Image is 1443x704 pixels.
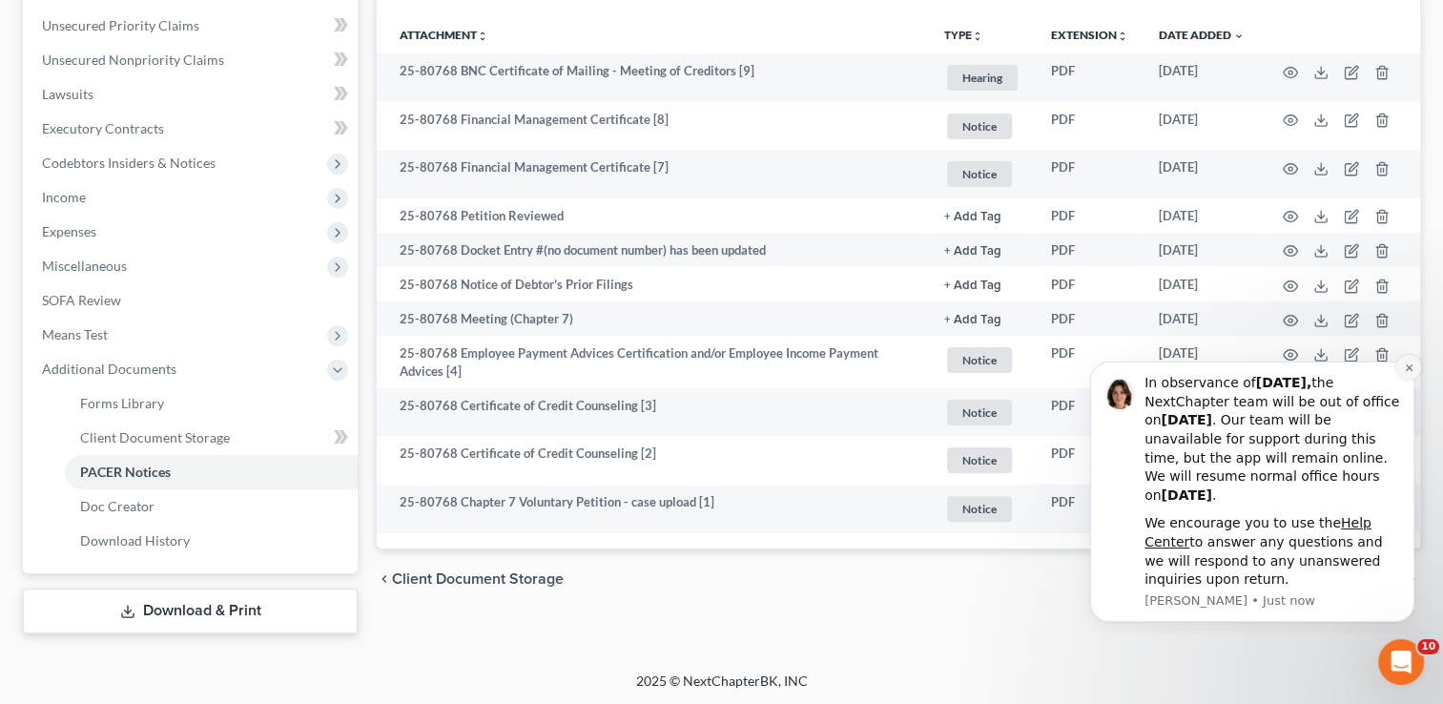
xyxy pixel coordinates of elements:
[65,386,358,421] a: Forms Library
[944,493,1020,525] a: Notice
[23,589,358,633] a: Download & Print
[947,114,1012,139] span: Notice
[377,150,929,198] td: 25-80768 Financial Management Certificate [7]
[477,31,488,42] i: unfold_more
[1036,388,1144,437] td: PDF
[27,9,358,43] a: Unsecured Priority Claims
[944,314,1001,326] button: + Add Tag
[42,86,93,102] span: Lawsuits
[42,292,121,308] span: SOFA Review
[377,53,929,102] td: 25-80768 BNC Certificate of Mailing - Meeting of Creditors [9]
[947,161,1012,187] span: Notice
[1036,485,1144,533] td: PDF
[377,571,392,587] i: chevron_left
[1036,198,1144,233] td: PDF
[944,280,1001,292] button: + Add Tag
[947,65,1018,91] span: Hearing
[377,233,929,267] td: 25-80768 Docket Entry #(no document number) has been updated
[80,498,155,514] span: Doc Creator
[42,326,108,342] span: Means Test
[944,445,1020,476] a: Notice
[1144,267,1260,301] td: [DATE]
[1036,150,1144,198] td: PDF
[944,344,1020,376] a: Notice
[65,421,358,455] a: Client Document Storage
[1144,53,1260,102] td: [DATE]
[1117,31,1128,42] i: unfold_more
[1036,336,1144,388] td: PDF
[947,496,1012,522] span: Notice
[947,347,1012,373] span: Notice
[42,223,96,239] span: Expenses
[42,361,176,377] span: Additional Documents
[377,102,929,151] td: 25-80768 Financial Management Certificate [8]
[80,429,230,445] span: Client Document Storage
[377,198,929,233] td: 25-80768 Petition Reviewed
[42,120,164,136] span: Executory Contracts
[27,77,358,112] a: Lawsuits
[65,489,358,524] a: Doc Creator
[1036,267,1144,301] td: PDF
[1144,102,1260,151] td: [DATE]
[972,31,983,42] i: unfold_more
[1144,233,1260,267] td: [DATE]
[944,111,1020,142] a: Notice
[947,400,1012,425] span: Notice
[377,301,929,336] td: 25-80768 Meeting (Chapter 7)
[944,211,1001,223] button: + Add Tag
[1417,639,1439,654] span: 10
[65,455,358,489] a: PACER Notices
[42,17,199,33] span: Unsecured Priority Claims
[944,276,1020,294] a: + Add Tag
[1144,198,1260,233] td: [DATE]
[1036,102,1144,151] td: PDF
[1051,28,1128,42] a: Extensionunfold_more
[42,258,127,274] span: Miscellaneous
[27,283,358,318] a: SOFA Review
[65,524,358,558] a: Download History
[42,155,216,171] span: Codebtors Insiders & Notices
[42,189,86,205] span: Income
[1159,28,1245,42] a: Date Added expand_more
[27,43,358,77] a: Unsecured Nonpriority Claims
[944,310,1020,328] a: + Add Tag
[80,464,171,480] span: PACER Notices
[944,245,1001,258] button: + Add Tag
[80,395,164,411] span: Forms Library
[944,397,1020,428] a: Notice
[80,532,190,549] span: Download History
[400,28,488,42] a: Attachmentunfold_more
[1036,233,1144,267] td: PDF
[42,52,224,68] span: Unsecured Nonpriority Claims
[392,571,564,587] span: Client Document Storage
[1144,301,1260,336] td: [DATE]
[1036,53,1144,102] td: PDF
[1144,336,1260,388] td: [DATE]
[944,241,1020,259] a: + Add Tag
[377,436,929,485] td: 25-80768 Certificate of Credit Counseling [2]
[1233,31,1245,42] i: expand_more
[944,30,983,42] button: TYPEunfold_more
[377,485,929,533] td: 25-80768 Chapter 7 Voluntary Petition - case upload [1]
[947,447,1012,473] span: Notice
[377,571,564,587] button: chevron_left Client Document Storage
[1144,150,1260,198] td: [DATE]
[1036,436,1144,485] td: PDF
[1036,301,1144,336] td: PDF
[1378,639,1424,685] iframe: Intercom live chat
[377,388,929,437] td: 25-80768 Certificate of Credit Counseling [3]
[27,112,358,146] a: Executory Contracts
